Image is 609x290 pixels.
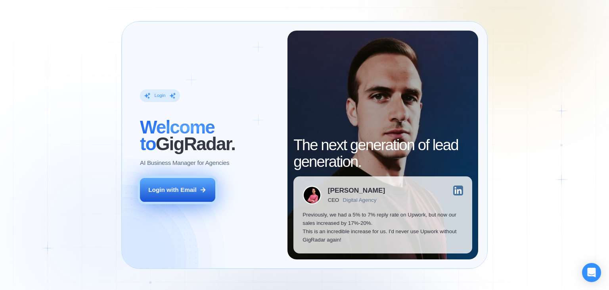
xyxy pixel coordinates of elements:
div: Digital Agency [343,197,377,203]
p: AI Business Manager for Agencies [140,159,229,167]
div: Login with Email [148,186,197,194]
h2: The next generation of lead generation. [293,137,472,170]
div: Login [154,93,165,99]
h2: ‍ GigRadar. [140,119,278,152]
div: Open Intercom Messenger [582,263,601,282]
span: Welcome to [140,117,214,154]
div: CEO [328,197,339,203]
button: Login with Email [140,178,215,202]
div: [PERSON_NAME] [328,187,385,194]
p: Previously, we had a 5% to 7% reply rate on Upwork, but now our sales increased by 17%-20%. This ... [303,211,463,244]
